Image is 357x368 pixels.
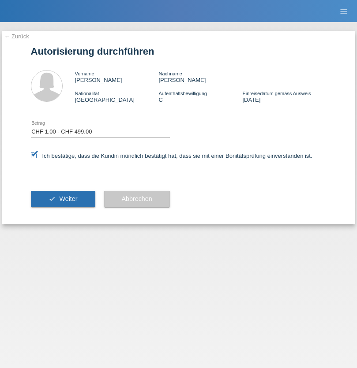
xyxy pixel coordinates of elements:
[31,46,327,57] h1: Autorisierung durchführen
[31,191,95,208] button: check Weiter
[75,71,94,76] span: Vorname
[31,152,312,159] label: Ich bestätige, dass die Kundin mündlich bestätigt hat, dass sie mit einer Bonitätsprüfung einvers...
[75,70,159,83] div: [PERSON_NAME]
[158,90,242,103] div: C
[104,191,170,208] button: Abbrechen
[242,90,326,103] div: [DATE]
[122,195,152,202] span: Abbrechen
[242,91,311,96] span: Einreisedatum gemäss Ausweis
[339,7,348,16] i: menu
[59,195,77,202] span: Weiter
[335,8,353,14] a: menu
[158,70,242,83] div: [PERSON_NAME]
[158,71,182,76] span: Nachname
[158,91,207,96] span: Aufenthaltsbewilligung
[49,195,56,202] i: check
[75,90,159,103] div: [GEOGRAPHIC_DATA]
[4,33,29,40] a: ← Zurück
[75,91,99,96] span: Nationalität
